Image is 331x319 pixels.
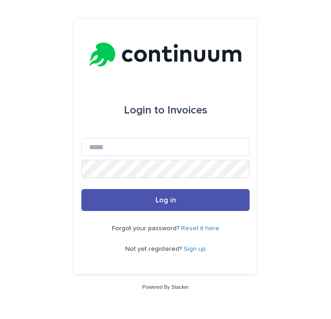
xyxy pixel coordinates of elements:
[124,105,165,116] span: Login to
[184,246,206,252] a: Sign up
[142,284,188,290] a: Powered By Stacker
[124,97,208,123] div: Invoices
[112,225,181,232] span: Forgot your password?
[125,246,184,252] span: Not yet registered?
[181,225,219,232] a: Reset it here
[155,196,176,204] span: Log in
[81,189,250,211] button: Log in
[90,41,241,68] img: tu8iVZLBSFSnlyF4Um45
